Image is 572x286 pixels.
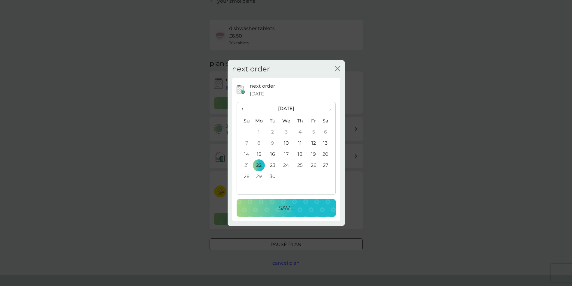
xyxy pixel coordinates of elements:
[266,149,279,160] td: 16
[307,137,320,149] td: 12
[237,171,252,182] td: 28
[241,102,248,115] span: ‹
[293,115,307,127] th: Th
[252,171,266,182] td: 29
[320,115,335,127] th: Sa
[279,126,293,137] td: 3
[279,160,293,171] td: 24
[266,137,279,149] td: 9
[320,137,335,149] td: 13
[252,149,266,160] td: 15
[307,115,320,127] th: Fr
[266,126,279,137] td: 2
[252,126,266,137] td: 1
[307,160,320,171] td: 26
[252,115,266,127] th: Mo
[307,126,320,137] td: 5
[252,137,266,149] td: 8
[293,126,307,137] td: 4
[320,126,335,137] td: 6
[266,171,279,182] td: 30
[250,82,275,90] p: next order
[335,66,340,72] button: close
[266,160,279,171] td: 23
[325,102,331,115] span: ›
[237,160,252,171] td: 21
[279,115,293,127] th: We
[237,115,252,127] th: Su
[252,160,266,171] td: 22
[320,160,335,171] td: 27
[293,137,307,149] td: 11
[293,160,307,171] td: 25
[237,137,252,149] td: 7
[266,115,279,127] th: Tu
[307,149,320,160] td: 19
[293,149,307,160] td: 18
[320,149,335,160] td: 20
[279,137,293,149] td: 10
[237,149,252,160] td: 14
[250,90,266,98] span: [DATE]
[278,203,294,213] p: Save
[252,102,320,115] th: [DATE]
[279,149,293,160] td: 17
[232,65,270,74] h2: next order
[237,199,336,217] button: Save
